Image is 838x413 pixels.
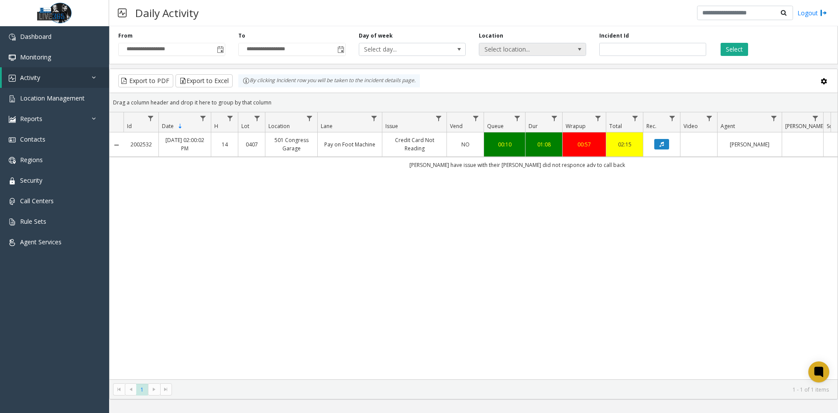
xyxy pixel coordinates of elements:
span: Vend [450,122,463,130]
a: 0407 [244,140,260,149]
span: Security [20,176,42,184]
img: logout [820,8,827,17]
span: Total [609,122,622,130]
a: Wrapup Filter Menu [592,112,604,124]
a: Lane Filter Menu [368,112,380,124]
button: Export to PDF [118,74,173,87]
img: 'icon' [9,239,16,246]
div: By clicking Incident row you will be taken to the incident details page. [238,74,420,87]
span: Lot [241,122,249,130]
a: Issue Filter Menu [433,112,445,124]
a: Vend Filter Menu [470,112,482,124]
a: Parker Filter Menu [810,112,821,124]
span: Monitoring [20,53,51,61]
a: 14 [216,140,233,149]
img: 'icon' [9,177,16,184]
h3: Daily Activity [131,2,203,24]
span: Date [162,122,174,130]
a: 501 Congress Garage [271,136,312,153]
a: 00:57 [568,140,601,149]
span: Reports [20,115,42,123]
span: Dashboard [20,32,52,41]
kendo-pager-info: 1 - 1 of 1 items [177,386,829,393]
span: Toggle popup [215,43,225,56]
a: Activity [2,67,109,88]
a: Total Filter Menu [629,112,641,124]
span: Page 1 [136,384,148,396]
a: Lot Filter Menu [251,112,263,124]
a: 00:10 [489,140,520,149]
span: [PERSON_NAME] [785,122,825,130]
img: 'icon' [9,219,16,226]
span: Issue [385,122,398,130]
label: Location [479,32,503,40]
a: NO [452,140,478,149]
img: 'icon' [9,116,16,123]
a: [PERSON_NAME] [723,140,776,149]
a: Queue Filter Menu [512,112,523,124]
button: Select [721,43,748,56]
span: Regions [20,156,43,164]
a: Credit Card Not Reading [388,136,441,153]
span: Rec. [646,122,656,130]
img: 'icon' [9,136,16,143]
a: H Filter Menu [224,112,236,124]
img: pageIcon [118,2,127,24]
a: Collapse Details [110,142,124,149]
img: 'icon' [9,34,16,41]
a: Video Filter Menu [704,112,715,124]
span: Select location... [479,43,564,56]
a: Agent Filter Menu [768,112,780,124]
span: Video [683,122,698,130]
img: 'icon' [9,157,16,164]
span: Activity [20,73,40,82]
span: Toggle popup [336,43,345,56]
a: 02:15 [611,140,638,149]
span: Sortable [177,123,184,130]
span: Location [268,122,290,130]
span: Agent Services [20,238,62,246]
img: 'icon' [9,198,16,205]
img: 'icon' [9,95,16,102]
label: From [118,32,133,40]
a: Location Filter Menu [304,112,316,124]
span: Rule Sets [20,217,46,226]
label: To [238,32,245,40]
div: Data table [110,112,838,379]
a: Rec. Filter Menu [666,112,678,124]
span: Call Centers [20,197,54,205]
a: Pay on Foot Machine [323,140,377,149]
a: 01:08 [531,140,557,149]
span: Location Management [20,94,85,102]
a: Dur Filter Menu [549,112,560,124]
span: Lane [321,122,333,130]
button: Export to Excel [175,74,233,87]
img: infoIcon.svg [243,77,250,84]
label: Day of week [359,32,393,40]
span: NO [461,141,470,148]
div: Drag a column header and drop it here to group by that column [110,95,838,110]
a: Logout [797,8,827,17]
label: Incident Id [599,32,629,40]
span: Contacts [20,135,45,143]
span: Wrapup [566,122,586,130]
span: Agent [721,122,735,130]
span: Id [127,122,132,130]
span: H [214,122,218,130]
span: Queue [487,122,504,130]
a: Id Filter Menu [145,112,157,124]
span: Select day... [359,43,444,56]
img: 'icon' [9,54,16,61]
span: Dur [529,122,538,130]
img: 'icon' [9,75,16,82]
a: 2002532 [129,140,153,149]
a: Date Filter Menu [197,112,209,124]
a: [DATE] 02:00:02 PM [164,136,206,153]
